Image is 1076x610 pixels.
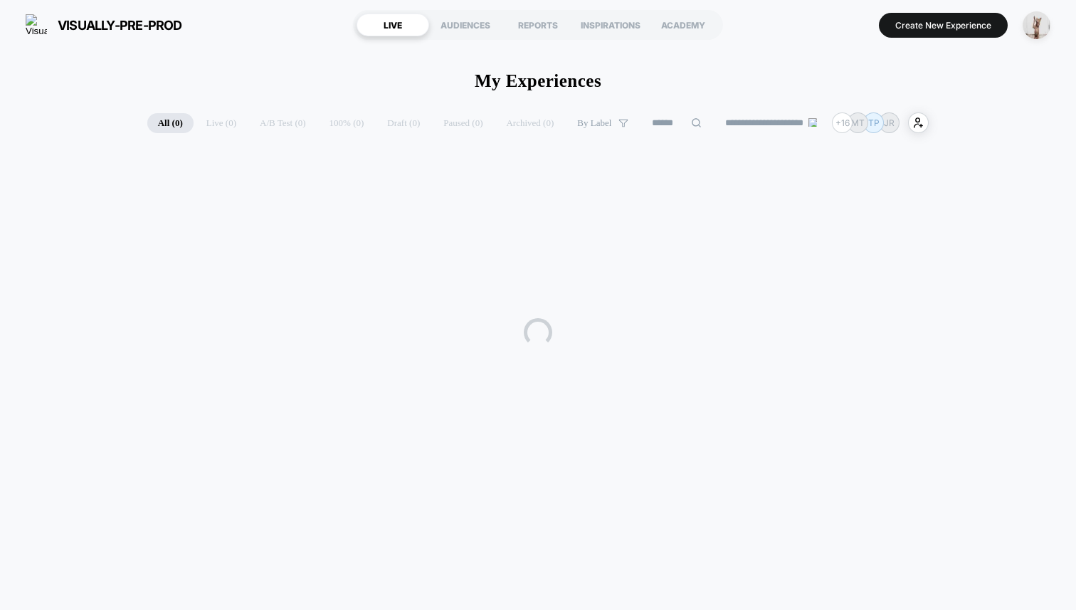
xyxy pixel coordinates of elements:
img: end [808,118,817,127]
p: MT [851,117,865,128]
p: JR [884,117,895,128]
div: LIVE [357,14,429,36]
button: visually-pre-prod [21,14,186,36]
button: Create New Experience [879,13,1008,38]
button: ppic [1018,11,1055,40]
div: REPORTS [502,14,574,36]
img: ppic [1023,11,1050,39]
h1: My Experiences [475,71,601,91]
span: By Label [577,117,611,129]
p: TP [868,117,880,128]
img: Visually logo [26,14,47,36]
div: + 16 [832,112,853,133]
span: visually-pre-prod [58,18,182,33]
span: All ( 0 ) [147,113,194,133]
div: INSPIRATIONS [574,14,647,36]
div: ACADEMY [647,14,719,36]
div: AUDIENCES [429,14,502,36]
